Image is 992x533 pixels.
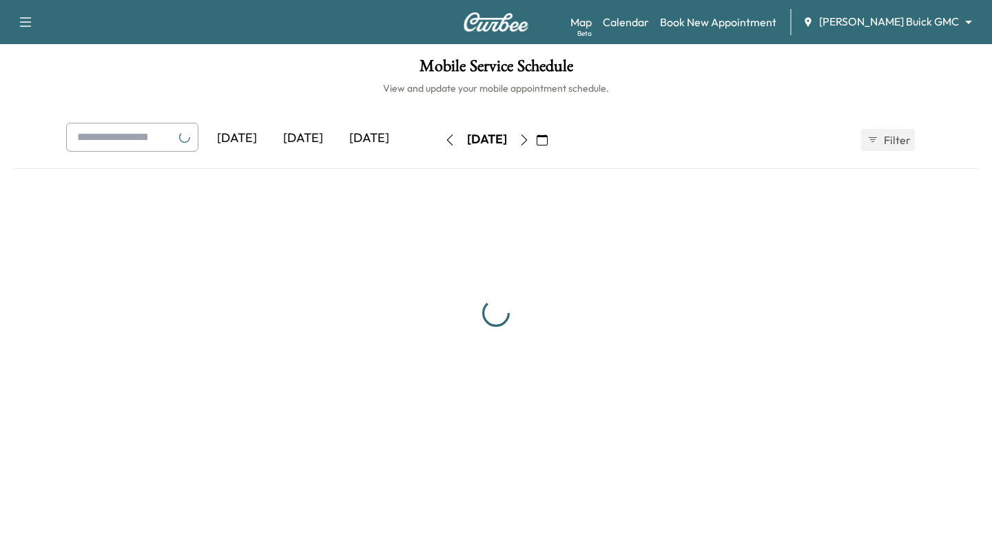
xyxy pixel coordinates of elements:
[570,14,592,30] a: MapBeta
[467,131,507,148] div: [DATE]
[577,28,592,39] div: Beta
[14,81,978,95] h6: View and update your mobile appointment schedule.
[819,14,959,30] span: [PERSON_NAME] Buick GMC
[204,123,270,154] div: [DATE]
[463,12,529,32] img: Curbee Logo
[14,58,978,81] h1: Mobile Service Schedule
[603,14,649,30] a: Calendar
[884,132,909,148] span: Filter
[270,123,336,154] div: [DATE]
[861,129,915,151] button: Filter
[660,14,776,30] a: Book New Appointment
[336,123,402,154] div: [DATE]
